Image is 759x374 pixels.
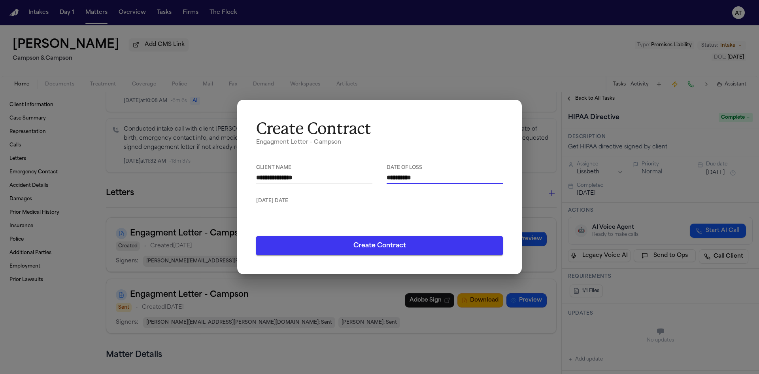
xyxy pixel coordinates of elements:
span: [DATE] Date [256,198,372,204]
span: Client Name [256,165,372,171]
h3: Create Contract [353,241,406,251]
span: Date of Loss [387,165,503,171]
h6: Engagment Letter - Campson [256,139,503,146]
h1: Create Contract [256,119,503,139]
button: Create Contract [256,236,503,255]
